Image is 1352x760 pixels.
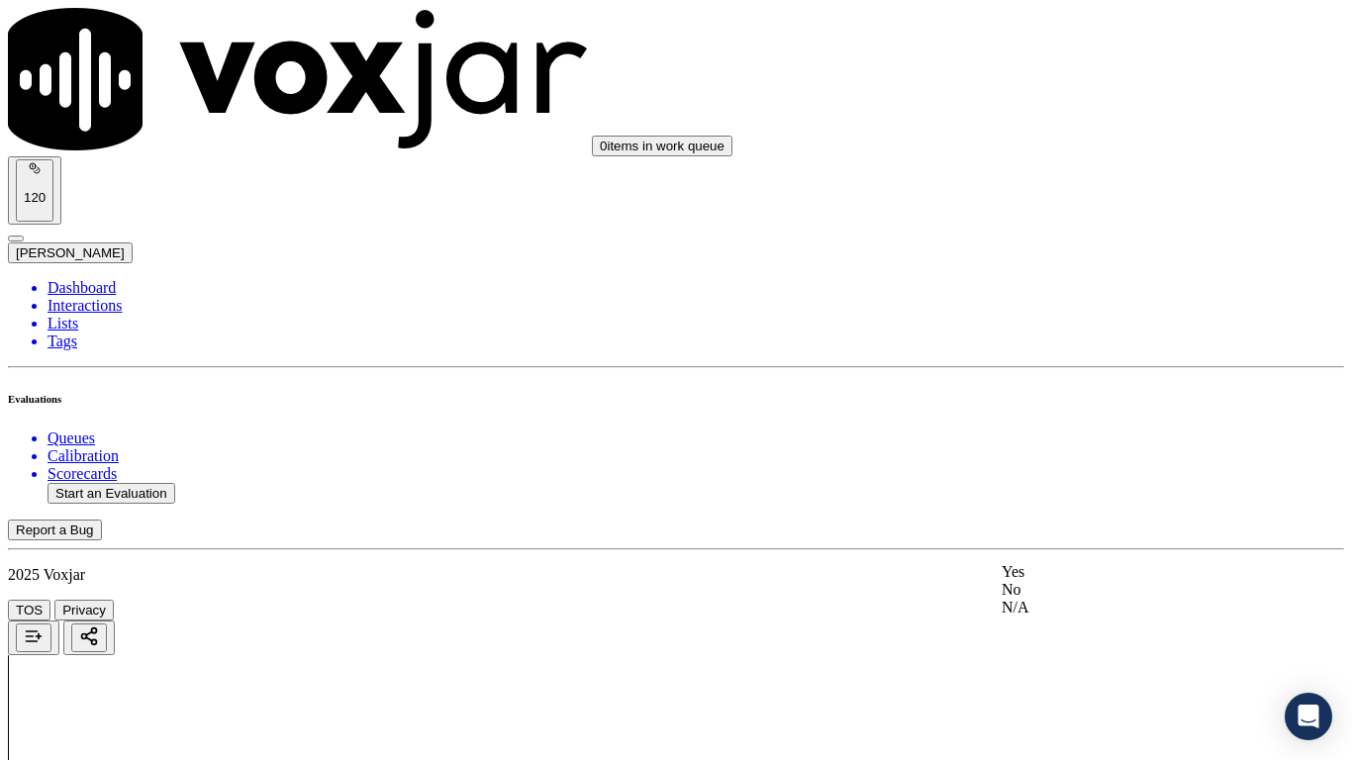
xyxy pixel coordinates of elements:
[48,315,1344,332] a: Lists
[16,159,53,222] button: 120
[1002,581,1253,599] div: No
[48,465,1344,483] a: Scorecards
[1002,563,1253,581] div: Yes
[48,297,1344,315] a: Interactions
[592,136,732,156] button: 0items in work queue
[24,190,46,205] p: 120
[16,245,125,260] span: [PERSON_NAME]
[48,447,1344,465] a: Calibration
[1002,599,1253,617] div: N/A
[54,600,114,620] button: Privacy
[8,566,1344,584] p: 2025 Voxjar
[48,332,1344,350] a: Tags
[8,242,133,263] button: [PERSON_NAME]
[8,156,61,225] button: 120
[8,600,50,620] button: TOS
[8,8,588,150] img: voxjar logo
[48,279,1344,297] a: Dashboard
[8,393,1344,405] h6: Evaluations
[48,483,175,504] button: Start an Evaluation
[48,429,1344,447] a: Queues
[8,520,102,540] button: Report a Bug
[1285,693,1332,740] div: Open Intercom Messenger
